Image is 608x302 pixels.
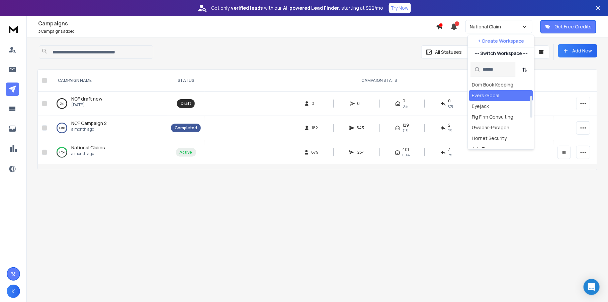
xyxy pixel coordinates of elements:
[71,151,105,156] p: a month ago
[472,92,500,99] div: Evers Global
[7,285,20,298] button: K
[554,23,592,30] p: Get Free Credits
[71,102,102,108] p: [DATE]
[470,23,504,30] p: National Claim
[50,116,167,140] td: 100%NCF Campaign 2a month ago
[71,144,105,151] a: National Claims
[71,120,107,127] a: NCF Campaign 2
[71,120,107,126] span: NCF Campaign 2
[540,20,596,33] button: Get Free Credits
[205,70,553,92] th: CAMPAIGN STATS
[472,146,491,152] div: Join Ebo
[283,5,340,11] strong: AI-powered Lead Finder,
[472,82,514,88] div: Dom Book Keeping
[435,49,462,55] p: All Statuses
[50,92,167,116] td: 0%NCF draft new[DATE]
[38,19,436,27] h1: Campaigns
[71,127,107,132] p: a month ago
[472,135,507,142] div: Hornet Security
[7,23,20,35] img: logo
[312,101,318,106] span: 0
[455,21,459,26] span: 1
[357,101,364,106] span: 0
[448,152,452,158] span: 1 %
[403,128,408,133] span: 71 %
[231,5,263,11] strong: verified leads
[312,125,318,131] span: 182
[60,100,64,107] p: 0 %
[50,140,167,165] td: 45%National Claimsa month ago
[472,124,510,131] div: Gwadar-Paragon
[38,29,436,34] p: Campaigns added
[402,147,409,152] span: 401
[211,5,383,11] p: Get only with our starting at $22/mo
[391,5,409,11] p: Try Now
[311,150,319,155] span: 679
[50,70,167,92] th: CAMPAIGN NAME
[448,104,453,109] span: 0%
[448,128,452,133] span: 1 %
[59,125,65,131] p: 100 %
[448,98,451,104] span: 0
[472,114,514,120] div: Fig Firm Consulting
[356,150,365,155] span: 1254
[472,103,489,110] div: Eyejack
[584,279,600,295] div: Open Intercom Messenger
[403,104,408,109] span: 0%
[448,147,450,152] span: 7
[402,152,410,158] span: 69 %
[468,35,534,47] button: + Create Workspace
[448,123,450,128] span: 2
[181,101,191,106] div: Draft
[38,28,40,34] span: 3
[474,50,528,57] p: --- Switch Workspace ---
[71,96,102,102] a: NCF draft new
[478,38,524,44] p: + Create Workspace
[175,125,197,131] div: Completed
[403,123,409,128] span: 129
[180,150,192,155] div: Active
[167,70,205,92] th: STATUS
[357,125,364,131] span: 543
[403,98,405,104] span: 0
[389,3,411,13] button: Try Now
[518,63,532,76] button: Sort by Sort A-Z
[558,44,597,57] button: Add New
[59,149,65,156] p: 45 %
